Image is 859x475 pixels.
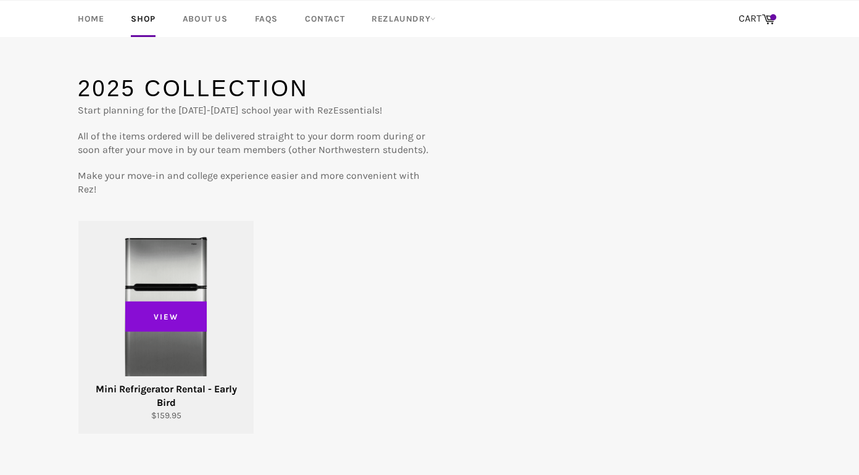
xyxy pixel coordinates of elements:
[125,301,207,332] span: View
[732,6,781,32] a: CART
[78,130,429,157] p: All of the items ordered will be delivered straight to your dorm room during or soon after your m...
[359,1,448,37] a: RezLaundry
[78,221,254,434] a: Mini Refrigerator Rental - Early Bird Mini Refrigerator Rental - Early Bird $159.95 View
[78,73,429,104] h1: 2025 Collection
[118,1,167,37] a: Shop
[170,1,240,37] a: About Us
[86,382,246,410] div: Mini Refrigerator Rental - Early Bird
[243,1,290,37] a: FAQs
[65,1,116,37] a: Home
[78,169,429,196] p: Make your move-in and college experience easier and more convenient with Rez!
[78,104,429,117] p: Start planning for the [DATE]-[DATE] school year with RezEssentials!
[293,1,357,37] a: Contact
